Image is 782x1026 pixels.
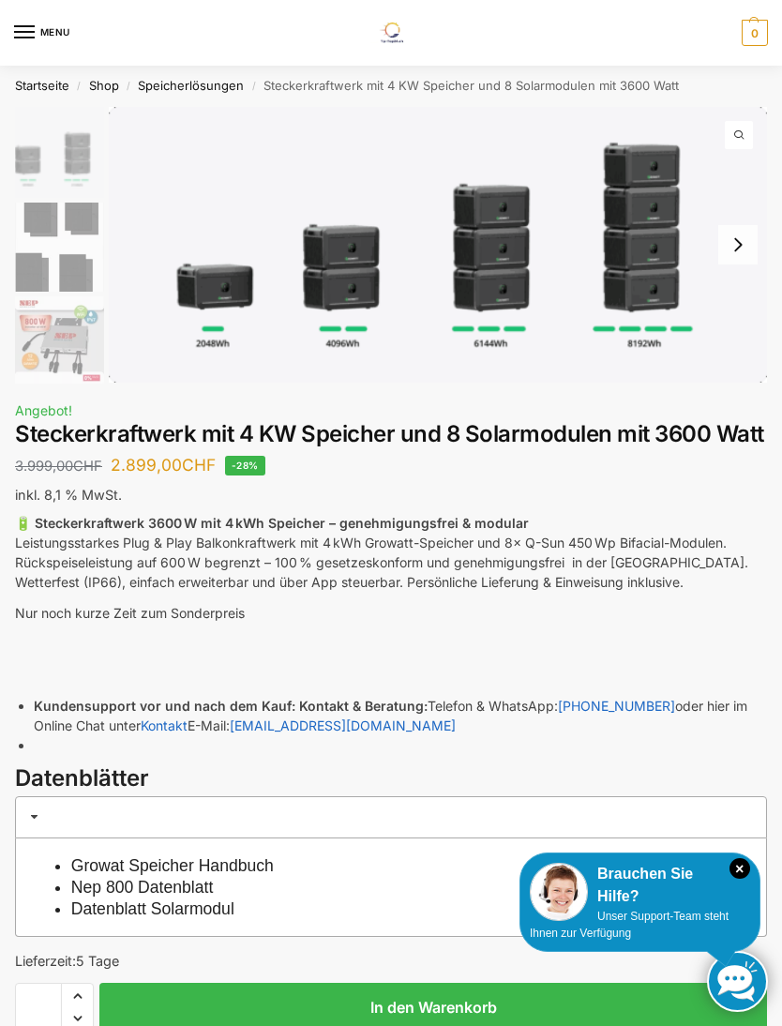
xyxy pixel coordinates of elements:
[71,899,234,918] a: Datenblatt Solarmodul
[62,984,93,1008] span: Increase quantity
[111,455,216,475] bdi: 2.899,00
[244,79,263,94] span: /
[76,953,119,969] span: 5 Tage
[15,603,767,623] p: Nur noch kurze Zeit zum Sonderpreis
[109,107,767,384] img: Growatt-NOAH-2000-flexible-erweiterung
[15,296,104,385] img: Nep800
[15,402,72,418] span: Angebot!
[15,762,767,795] h3: Datenblätter
[299,698,428,714] strong: Kontakt & Beratung:
[34,696,767,735] li: Telefon & WhatsApp: oder hier im Online Chat unter E-Mail:
[182,455,216,475] span: CHF
[15,66,767,107] nav: Breadcrumb
[230,717,456,733] a: [EMAIL_ADDRESS][DOMAIN_NAME]
[530,910,729,940] span: Unser Support-Team steht Ihnen zur Verfügung
[15,487,122,503] span: inkl. 8,1 % MwSt.
[15,203,104,292] img: 6 Module bificiaL
[109,107,767,384] a: growatt noah 2000 flexible erweiterung scaledgrowatt noah 2000 flexible erweiterung scaled
[15,953,119,969] span: Lieferzeit:
[737,20,768,46] a: 0
[119,79,139,94] span: /
[368,23,413,43] img: Solaranlagen, Speicheranlagen und Energiesparprodukte
[225,456,265,475] span: -28%
[71,856,274,875] a: Growat Speicher Handbuch
[15,107,104,199] img: Growatt-NOAH-2000-flexible-erweiterung
[15,515,529,531] strong: 🔋 Steckerkraftwerk 3600 W mit 4 kWh Speicher – genehmigungsfrei & modular
[737,20,768,46] nav: Cart contents
[729,858,750,879] i: Schließen
[14,19,70,47] button: Menu
[15,458,102,475] bdi: 3.999,00
[15,421,767,448] h1: Steckerkraftwerk mit 4 KW Speicher und 8 Solarmodulen mit 3600 Watt
[69,79,89,94] span: /
[73,458,102,475] span: CHF
[530,863,750,908] div: Brauchen Sie Hilfe?
[89,78,119,93] a: Shop
[15,78,69,93] a: Startseite
[138,78,244,93] a: Speicherlösungen
[530,863,588,921] img: Customer service
[718,225,758,264] button: Next slide
[558,698,675,714] a: [PHONE_NUMBER]
[34,698,295,714] strong: Kundensupport vor und nach dem Kauf:
[141,717,188,733] a: Kontakt
[742,20,768,46] span: 0
[71,878,214,897] a: Nep 800 Datenblatt
[15,513,767,592] p: Leistungsstarkes Plug & Play Balkonkraftwerk mit 4 kWh Growatt-Speicher und 8× Q-Sun 450 Wp Bifac...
